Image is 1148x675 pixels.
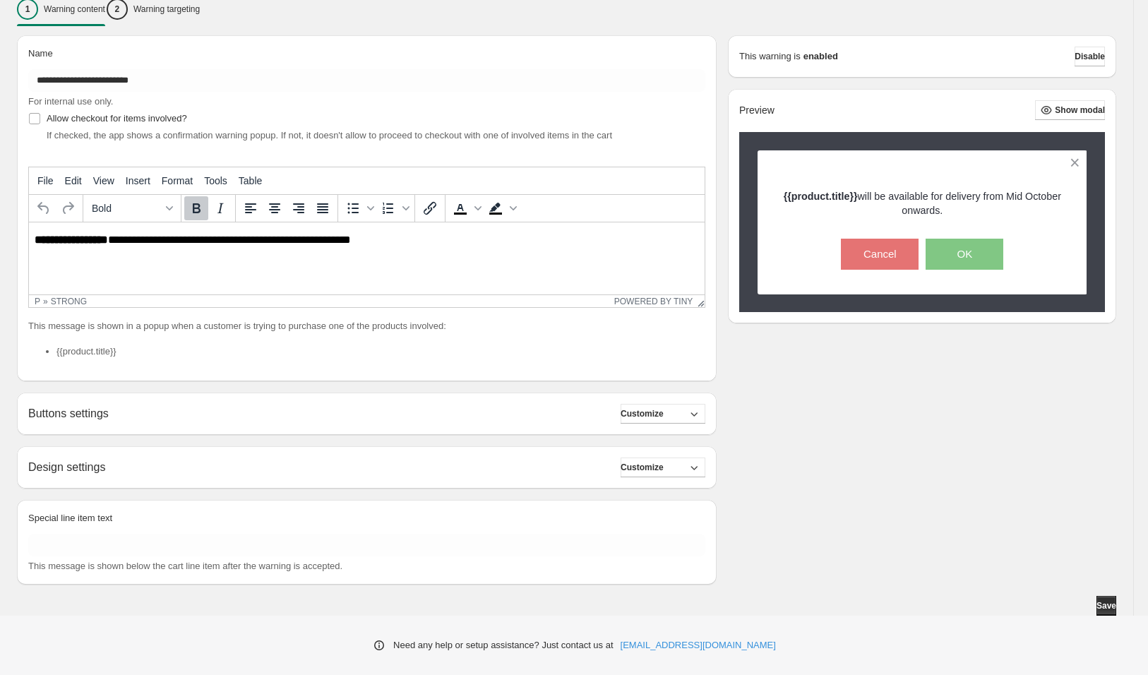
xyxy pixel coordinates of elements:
[28,96,113,107] span: For internal use only.
[739,104,775,117] h2: Preview
[239,196,263,220] button: Align left
[693,295,705,307] div: Resize
[65,175,82,186] span: Edit
[28,407,109,420] h2: Buttons settings
[621,408,664,419] span: Customize
[1096,600,1116,611] span: Save
[133,4,200,15] p: Warning targeting
[311,196,335,220] button: Justify
[204,175,227,186] span: Tools
[28,513,112,523] span: Special line item text
[1075,47,1105,66] button: Disable
[51,297,87,306] div: strong
[803,49,838,64] strong: enabled
[28,319,705,333] p: This message is shown in a popup when a customer is trying to purchase one of the products involved:
[782,189,1063,217] p: will be available for delivery from Mid October onwards.
[484,196,519,220] div: Background color
[162,175,193,186] span: Format
[418,196,442,220] button: Insert/edit link
[35,297,40,306] div: p
[263,196,287,220] button: Align center
[32,196,56,220] button: Undo
[287,196,311,220] button: Align right
[739,49,801,64] p: This warning is
[376,196,412,220] div: Numbered list
[28,48,53,59] span: Name
[56,196,80,220] button: Redo
[841,239,919,270] button: Cancel
[1055,104,1105,116] span: Show modal
[621,404,705,424] button: Customize
[341,196,376,220] div: Bullet list
[47,130,612,141] span: If checked, the app shows a confirmation warning popup. If not, it doesn't allow to proceed to ch...
[621,462,664,473] span: Customize
[56,345,705,359] li: {{product.title}}
[47,113,187,124] span: Allow checkout for items involved?
[448,196,484,220] div: Text color
[29,222,705,294] iframe: Rich Text Area
[1096,596,1116,616] button: Save
[614,297,693,306] a: Powered by Tiny
[28,561,342,571] span: This message is shown below the cart line item after the warning is accepted.
[44,4,105,15] p: Warning content
[1035,100,1105,120] button: Show modal
[208,196,232,220] button: Italic
[621,638,776,652] a: [EMAIL_ADDRESS][DOMAIN_NAME]
[184,196,208,220] button: Bold
[93,175,114,186] span: View
[126,175,150,186] span: Insert
[92,203,161,214] span: Bold
[28,460,105,474] h2: Design settings
[621,458,705,477] button: Customize
[784,191,858,202] strong: {{product.title}}
[1075,51,1105,62] span: Disable
[926,239,1003,270] button: OK
[37,175,54,186] span: File
[43,297,48,306] div: »
[86,196,178,220] button: Formats
[239,175,262,186] span: Table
